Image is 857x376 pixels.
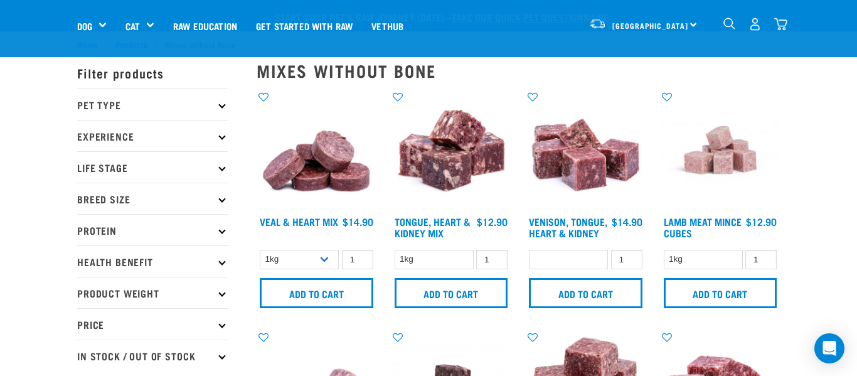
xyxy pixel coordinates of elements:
[343,216,373,227] div: $14.90
[260,278,373,308] input: Add to cart
[664,278,777,308] input: Add to cart
[529,278,642,308] input: Add to cart
[395,218,471,235] a: Tongue, Heart & Kidney Mix
[745,250,777,269] input: 1
[77,57,228,89] p: Filter products
[260,218,338,224] a: Veal & Heart Mix
[77,214,228,245] p: Protein
[589,18,606,30] img: van-moving.png
[611,250,642,269] input: 1
[164,1,247,51] a: Raw Education
[342,250,373,269] input: 1
[612,23,688,28] span: [GEOGRAPHIC_DATA]
[661,90,780,210] img: Lamb Meat Mince
[664,218,742,235] a: Lamb Meat Mince Cubes
[257,61,780,80] h2: Mixes without Bone
[125,19,140,33] a: Cat
[77,245,228,277] p: Health Benefit
[529,218,607,235] a: Venison, Tongue, Heart & Kidney
[77,308,228,340] p: Price
[746,216,777,227] div: $12.90
[77,19,92,33] a: Dog
[477,216,508,227] div: $12.90
[77,89,228,120] p: Pet Type
[362,1,413,51] a: Vethub
[77,277,228,308] p: Product Weight
[612,216,642,227] div: $14.90
[77,340,228,371] p: In Stock / Out Of Stock
[774,18,787,31] img: home-icon@2x.png
[526,90,646,210] img: Pile Of Cubed Venison Tongue Mix For Pets
[77,151,228,183] p: Life Stage
[476,250,508,269] input: 1
[723,18,735,30] img: home-icon-1@2x.png
[748,18,762,31] img: user.png
[391,90,511,210] img: 1167 Tongue Heart Kidney Mix 01
[247,1,362,51] a: Get started with Raw
[77,183,228,214] p: Breed Size
[257,90,376,210] img: 1152 Veal Heart Medallions 01
[814,333,844,363] div: Open Intercom Messenger
[77,120,228,151] p: Experience
[395,278,508,308] input: Add to cart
